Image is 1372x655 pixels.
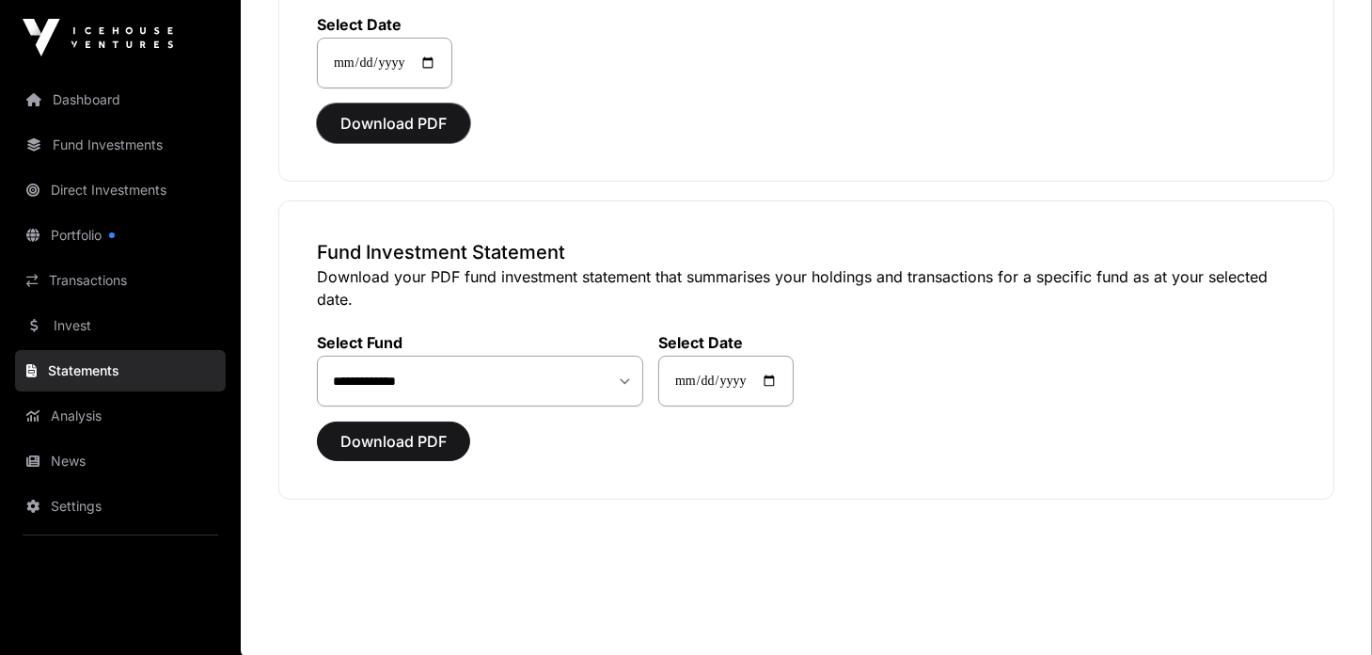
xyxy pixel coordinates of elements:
span: Download PDF [340,112,447,135]
label: Select Date [317,15,452,34]
label: Select Fund [317,333,643,352]
iframe: Chat Widget [1278,565,1372,655]
a: Fund Investments [15,124,226,166]
h3: Fund Investment Statement [317,239,1296,265]
a: Statements [15,350,226,391]
a: Download PDF [317,122,470,141]
a: Invest [15,305,226,346]
button: Download PDF [317,104,470,143]
button: Download PDF [317,422,470,461]
a: Direct Investments [15,169,226,211]
label: Select Date [658,333,794,352]
span: Download PDF [340,430,447,453]
a: Dashboard [15,79,226,120]
a: Settings [15,486,226,527]
a: Portfolio [15,215,226,256]
a: Download PDF [317,440,470,459]
a: News [15,440,226,482]
a: Transactions [15,260,226,301]
img: Icehouse Ventures Logo [23,19,173,56]
p: Download your PDF fund investment statement that summarises your holdings and transactions for a ... [317,265,1296,311]
a: Analysis [15,395,226,437]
